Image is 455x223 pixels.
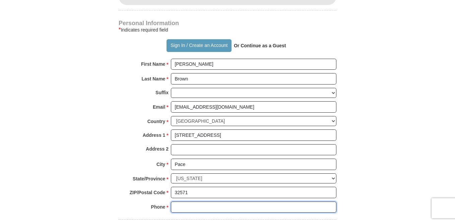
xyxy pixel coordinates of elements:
strong: ZIP/Postal Code [130,188,166,197]
strong: Suffix [155,88,169,97]
strong: Address 1 [143,130,166,140]
strong: Last Name [142,74,166,83]
strong: Address 2 [146,144,169,154]
strong: City [156,160,165,169]
strong: Country [147,117,166,126]
button: Sign In / Create an Account [167,39,231,52]
strong: Phone [151,202,166,212]
h4: Personal Information [119,20,336,26]
strong: First Name [141,59,165,69]
strong: Or Continue as a Guest [234,43,286,48]
strong: State/Province [133,174,165,183]
strong: Email [153,102,165,112]
div: Indicates required field [119,26,336,34]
